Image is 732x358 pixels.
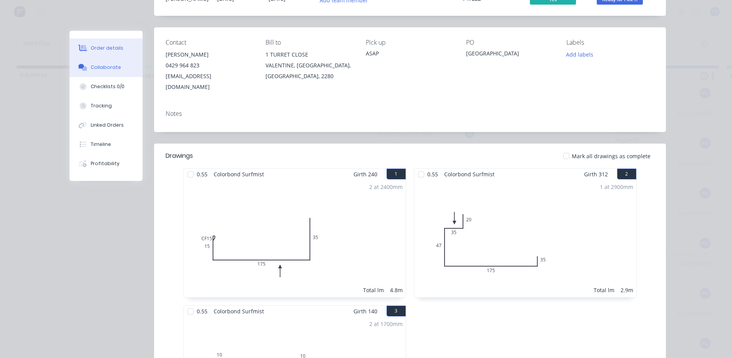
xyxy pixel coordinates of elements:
[91,83,124,90] div: Checklists 0/0
[266,60,354,82] div: VALENTINE, [GEOGRAPHIC_DATA], [GEOGRAPHIC_DATA], 2280
[91,141,111,148] div: Timeline
[562,49,598,60] button: Add labels
[70,38,143,58] button: Order details
[91,160,120,167] div: Profitability
[617,169,636,179] button: 2
[266,49,354,82] div: 1 TURRET CLOSEVALENTINE, [GEOGRAPHIC_DATA], [GEOGRAPHIC_DATA], 2280
[211,169,267,180] span: Colorbond Surfmist
[184,180,406,297] div: 0CF1515175352 at 2400mmTotal lm4.8m
[194,169,211,180] span: 0.55
[70,115,143,135] button: Linked Orders
[594,286,614,294] div: Total lm
[369,320,403,328] div: 2 at 1700mm
[166,60,254,71] div: 0429 964 823
[369,183,403,191] div: 2 at 2400mm
[600,183,633,191] div: 1 at 2900mm
[366,39,454,46] div: Pick up
[466,39,554,46] div: PO
[166,151,193,161] div: Drawings
[166,49,254,60] div: [PERSON_NAME]
[266,49,354,60] div: 1 TURRET CLOSE
[390,286,403,294] div: 4.8m
[424,169,441,180] span: 0.55
[166,49,254,92] div: [PERSON_NAME]0429 964 823[EMAIL_ADDRESS][DOMAIN_NAME]
[366,49,454,57] div: ASAP
[70,58,143,77] button: Collaborate
[621,286,633,294] div: 2.9m
[70,135,143,154] button: Timeline
[354,306,377,317] span: Girth 140
[91,102,112,109] div: Tracking
[566,39,654,46] div: Labels
[91,64,121,71] div: Collaborate
[166,71,254,92] div: [EMAIL_ADDRESS][DOMAIN_NAME]
[70,154,143,173] button: Profitability
[584,169,608,180] span: Girth 312
[387,306,406,316] button: 3
[194,306,211,317] span: 0.55
[572,152,651,160] span: Mark all drawings as complete
[414,180,636,297] div: 0203547175351 at 2900mmTotal lm2.9m
[211,306,267,317] span: Colorbond Surfmist
[466,49,554,60] div: [GEOGRAPHIC_DATA]
[91,45,123,52] div: Order details
[363,286,384,294] div: Total lm
[166,110,654,117] div: Notes
[70,96,143,115] button: Tracking
[441,169,498,180] span: Colorbond Surfmist
[70,77,143,96] button: Checklists 0/0
[354,169,377,180] span: Girth 240
[387,169,406,179] button: 1
[91,122,124,129] div: Linked Orders
[166,39,254,46] div: Contact
[266,39,354,46] div: Bill to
